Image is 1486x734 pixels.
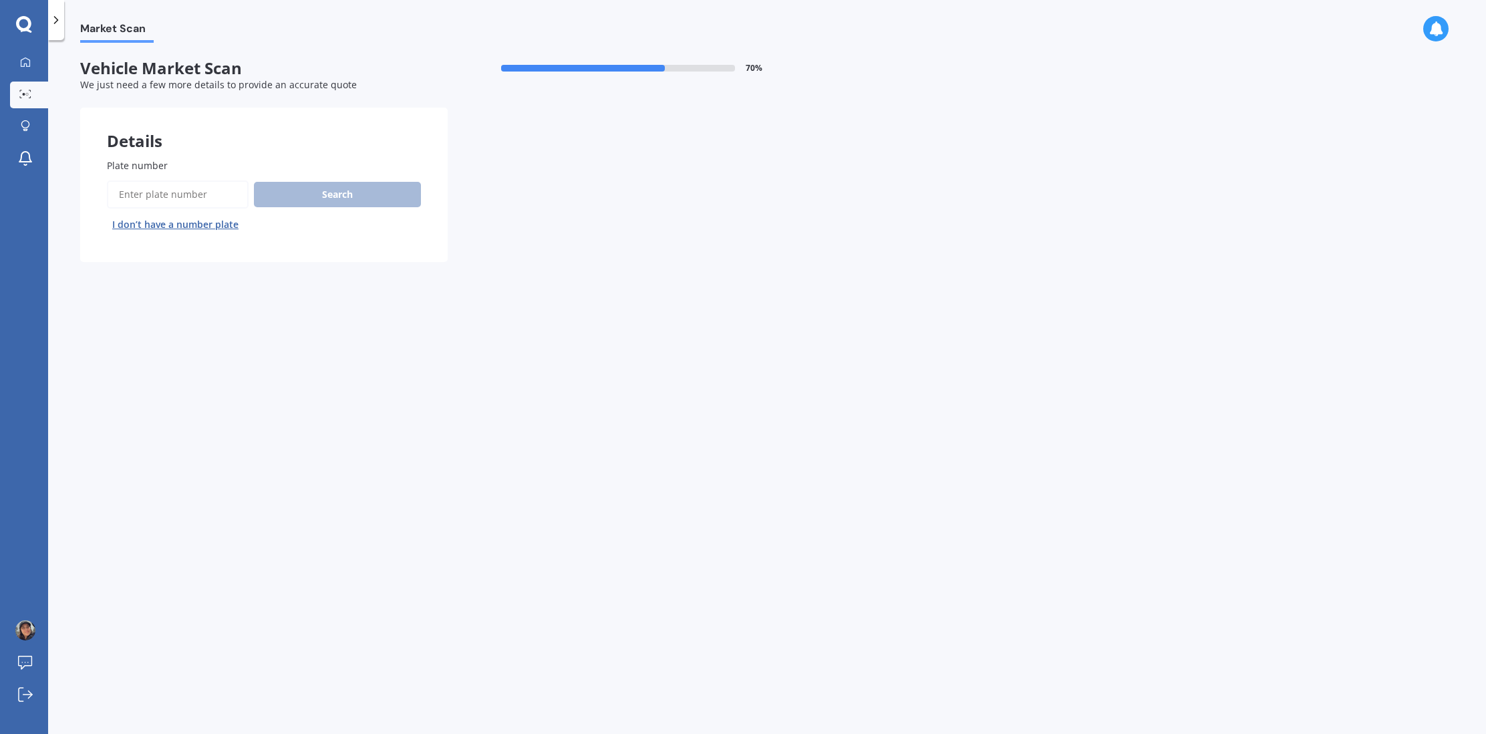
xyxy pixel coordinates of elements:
[746,64,762,73] span: 70 %
[80,78,357,91] span: We just need a few more details to provide an accurate quote
[107,180,249,209] input: Enter plate number
[80,59,448,78] span: Vehicle Market Scan
[80,22,154,40] span: Market Scan
[107,214,244,235] button: I don’t have a number plate
[15,620,35,640] img: ACg8ocJxlKEZNPWkv1pgkH2uZCW9TmCK6rB7hHGnKuMemM7si3EdZTlGQg=s96-c
[107,159,168,172] span: Plate number
[80,108,448,148] div: Details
